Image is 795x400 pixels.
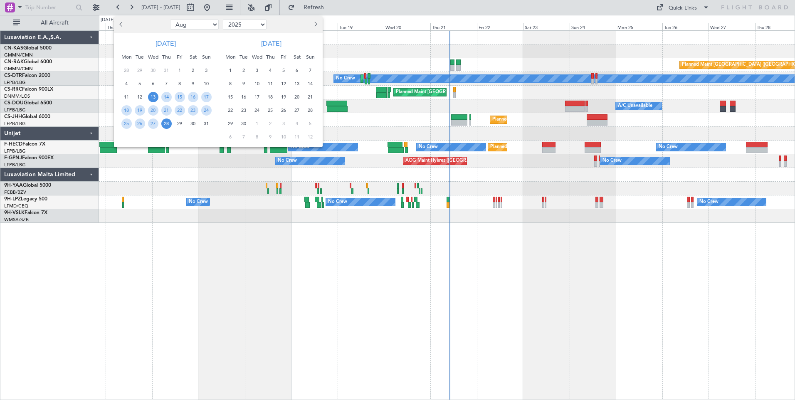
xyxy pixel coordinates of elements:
[225,105,236,116] span: 22
[186,90,200,104] div: 16-8-2025
[279,79,289,89] span: 12
[146,64,160,77] div: 30-7-2025
[170,20,219,30] select: Select month
[133,117,146,130] div: 26-8-2025
[277,117,290,130] div: 3-10-2025
[304,64,317,77] div: 7-9-2025
[133,90,146,104] div: 12-8-2025
[133,104,146,117] div: 19-8-2025
[237,130,250,143] div: 7-10-2025
[265,92,276,102] span: 18
[305,132,316,142] span: 12
[292,65,302,76] span: 6
[148,79,158,89] span: 6
[292,105,302,116] span: 27
[146,117,160,130] div: 27-8-2025
[160,104,173,117] div: 21-8-2025
[279,119,289,129] span: 3
[264,64,277,77] div: 4-9-2025
[200,104,213,117] div: 24-8-2025
[200,117,213,130] div: 31-8-2025
[148,119,158,129] span: 27
[292,92,302,102] span: 20
[252,119,262,129] span: 1
[237,117,250,130] div: 30-9-2025
[135,92,145,102] span: 12
[160,77,173,90] div: 7-8-2025
[265,119,276,129] span: 2
[264,90,277,104] div: 18-9-2025
[188,92,198,102] span: 16
[175,119,185,129] span: 29
[160,50,173,64] div: Thu
[239,79,249,89] span: 9
[279,92,289,102] span: 19
[146,90,160,104] div: 13-8-2025
[224,64,237,77] div: 1-9-2025
[135,79,145,89] span: 5
[277,130,290,143] div: 10-10-2025
[201,105,212,116] span: 24
[290,117,304,130] div: 4-10-2025
[188,119,198,129] span: 30
[188,105,198,116] span: 23
[252,132,262,142] span: 8
[160,64,173,77] div: 31-7-2025
[121,105,132,116] span: 18
[160,117,173,130] div: 28-8-2025
[161,119,172,129] span: 28
[250,90,264,104] div: 17-9-2025
[200,50,213,64] div: Sun
[265,132,276,142] span: 9
[250,50,264,64] div: Wed
[250,104,264,117] div: 24-9-2025
[224,104,237,117] div: 22-9-2025
[200,64,213,77] div: 3-8-2025
[237,90,250,104] div: 16-9-2025
[161,65,172,76] span: 31
[117,18,126,31] button: Previous month
[173,64,186,77] div: 1-8-2025
[239,65,249,76] span: 2
[304,90,317,104] div: 21-9-2025
[290,104,304,117] div: 27-9-2025
[304,50,317,64] div: Sun
[223,20,267,30] select: Select year
[252,65,262,76] span: 3
[264,77,277,90] div: 11-9-2025
[279,65,289,76] span: 5
[160,90,173,104] div: 14-8-2025
[279,132,289,142] span: 10
[161,79,172,89] span: 7
[225,65,236,76] span: 1
[148,105,158,116] span: 20
[304,117,317,130] div: 5-10-2025
[186,64,200,77] div: 2-8-2025
[161,92,172,102] span: 14
[252,105,262,116] span: 24
[120,117,133,130] div: 25-8-2025
[292,79,302,89] span: 13
[237,64,250,77] div: 2-9-2025
[305,92,316,102] span: 21
[188,79,198,89] span: 9
[201,119,212,129] span: 31
[277,50,290,64] div: Fri
[277,77,290,90] div: 12-9-2025
[290,90,304,104] div: 20-9-2025
[292,119,302,129] span: 4
[200,77,213,90] div: 10-8-2025
[135,105,145,116] span: 19
[290,77,304,90] div: 13-9-2025
[305,65,316,76] span: 7
[225,132,236,142] span: 6
[133,50,146,64] div: Tue
[173,50,186,64] div: Fri
[146,50,160,64] div: Wed
[173,77,186,90] div: 8-8-2025
[133,77,146,90] div: 5-8-2025
[265,65,276,76] span: 4
[224,117,237,130] div: 29-9-2025
[225,119,236,129] span: 29
[224,130,237,143] div: 6-10-2025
